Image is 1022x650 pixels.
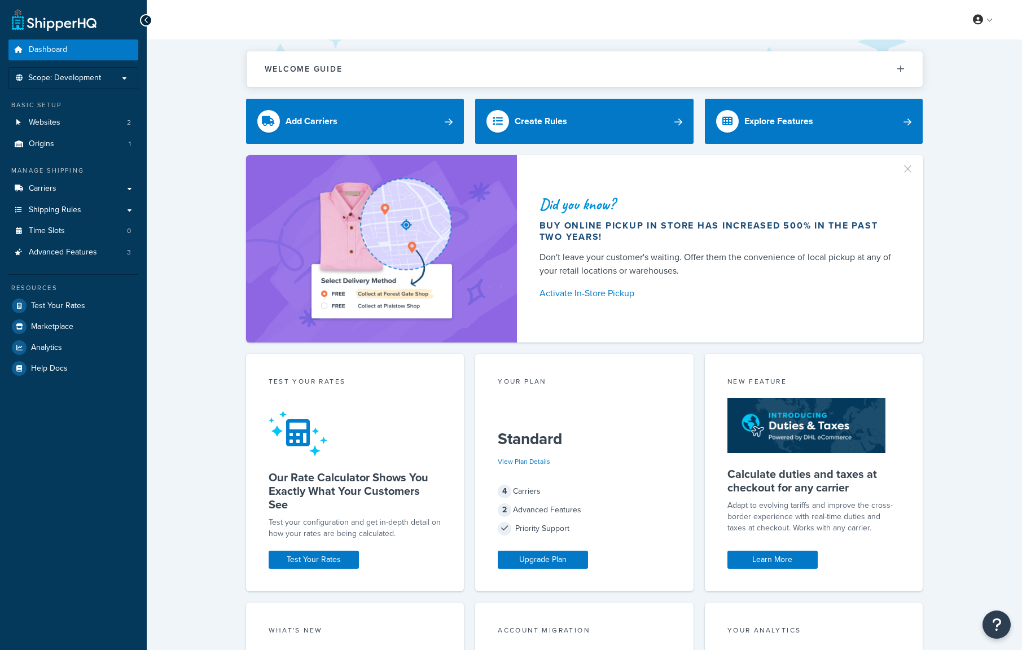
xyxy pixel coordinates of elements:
a: Dashboard [8,39,138,60]
div: Your Analytics [727,625,901,638]
span: Test Your Rates [31,301,85,311]
h5: Calculate duties and taxes at checkout for any carrier [727,467,901,494]
span: Carriers [29,184,56,194]
span: Help Docs [31,364,68,374]
img: ad-shirt-map-b0359fc47e01cab431d101c4b569394f6a03f54285957d908178d52f29eb9668.png [279,172,484,326]
div: Advanced Features [498,502,671,518]
a: Origins1 [8,134,138,155]
a: Marketplace [8,317,138,337]
a: Learn More [727,551,818,569]
div: Add Carriers [286,113,337,129]
li: Origins [8,134,138,155]
div: Test your configuration and get in-depth detail on how your rates are being calculated. [269,517,442,539]
div: Don't leave your customer's waiting. Offer them the convenience of local pickup at any of your re... [539,251,896,278]
span: Websites [29,118,60,128]
div: Test your rates [269,376,442,389]
div: Account Migration [498,625,671,638]
a: Time Slots0 [8,221,138,241]
div: Explore Features [744,113,813,129]
a: Carriers [8,178,138,199]
h5: Our Rate Calculator Shows You Exactly What Your Customers See [269,471,442,511]
span: Time Slots [29,226,65,236]
a: Shipping Rules [8,200,138,221]
div: Did you know? [539,196,896,212]
div: What's New [269,625,442,638]
a: Websites2 [8,112,138,133]
a: Advanced Features3 [8,242,138,263]
span: 1 [129,139,131,149]
button: Welcome Guide [247,51,923,87]
div: Manage Shipping [8,166,138,175]
span: Advanced Features [29,248,97,257]
p: Adapt to evolving tariffs and improve the cross-border experience with real-time duties and taxes... [727,500,901,534]
div: Your Plan [498,376,671,389]
a: View Plan Details [498,456,550,467]
h2: Welcome Guide [265,65,343,73]
a: Help Docs [8,358,138,379]
a: Add Carriers [246,99,464,144]
div: Create Rules [515,113,567,129]
a: Test Your Rates [8,296,138,316]
div: Carriers [498,484,671,499]
li: Websites [8,112,138,133]
span: 4 [498,485,511,498]
span: 2 [127,118,131,128]
span: 2 [498,503,511,517]
div: Resources [8,283,138,293]
span: Analytics [31,343,62,353]
a: Create Rules [475,99,694,144]
h5: Standard [498,430,671,448]
span: Marketplace [31,322,73,332]
div: New Feature [727,376,901,389]
a: Upgrade Plan [498,551,588,569]
span: Shipping Rules [29,205,81,215]
span: Dashboard [29,45,67,55]
div: Priority Support [498,521,671,537]
a: Test Your Rates [269,551,359,569]
li: Advanced Features [8,242,138,263]
a: Analytics [8,337,138,358]
a: Explore Features [705,99,923,144]
li: Time Slots [8,221,138,241]
a: Activate In-Store Pickup [539,286,896,301]
span: 0 [127,226,131,236]
div: Basic Setup [8,100,138,110]
span: 3 [127,248,131,257]
span: Origins [29,139,54,149]
button: Open Resource Center [982,611,1011,639]
span: Scope: Development [28,73,101,83]
div: Buy online pickup in store has increased 500% in the past two years! [539,220,896,243]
